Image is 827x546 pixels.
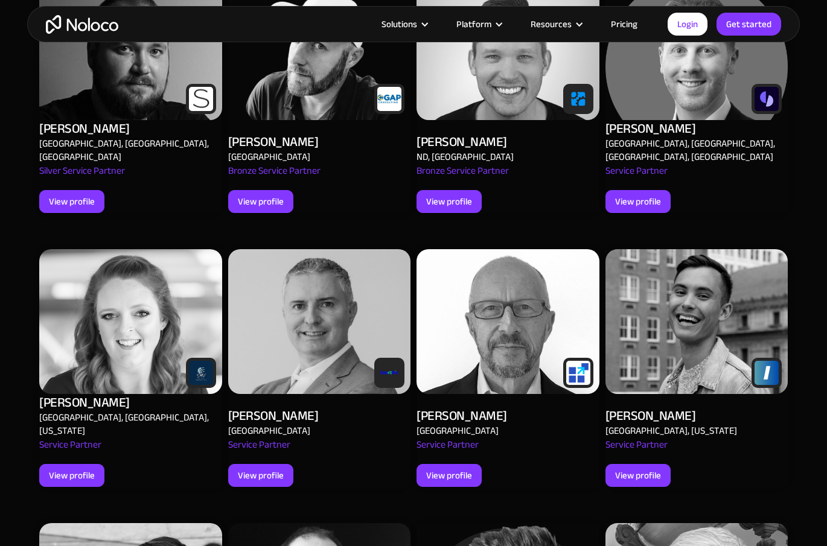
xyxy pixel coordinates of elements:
div: View profile [426,194,472,209]
img: Alex Vyshnevskiy - Noloco app builder Expert [417,249,599,394]
div: [GEOGRAPHIC_DATA], [GEOGRAPHIC_DATA], [GEOGRAPHIC_DATA], [GEOGRAPHIC_DATA] [605,137,782,163]
div: [GEOGRAPHIC_DATA], [GEOGRAPHIC_DATA], [US_STATE] [39,411,216,437]
div: Solutions [382,16,417,32]
div: [PERSON_NAME] [605,120,696,137]
div: Resources [516,16,596,32]
div: [GEOGRAPHIC_DATA] [228,424,310,437]
div: [GEOGRAPHIC_DATA] [417,424,499,437]
a: Alex Vyshnevskiy - Noloco app builder Expert[PERSON_NAME][GEOGRAPHIC_DATA], [GEOGRAPHIC_DATA], [U... [39,234,222,502]
img: Alex Vyshnevskiy - Noloco app builder Expert [605,249,788,394]
div: Service Partner [605,163,668,190]
div: Resources [531,16,572,32]
div: ND, [GEOGRAPHIC_DATA] [417,150,514,163]
div: View profile [238,468,284,483]
div: Platform [441,16,516,32]
a: Get started [717,13,781,36]
div: Service Partner [605,437,668,464]
div: Service Partner [39,437,101,464]
div: View profile [426,468,472,483]
div: [GEOGRAPHIC_DATA], [GEOGRAPHIC_DATA], [GEOGRAPHIC_DATA] [39,137,216,163]
div: [PERSON_NAME] [39,120,130,137]
div: Platform [456,16,491,32]
div: Bronze Service Partner [228,163,321,190]
div: [PERSON_NAME] [417,133,507,150]
div: Solutions [366,16,441,32]
div: [PERSON_NAME] [39,394,130,411]
div: Bronze Service Partner [417,163,509,190]
div: [GEOGRAPHIC_DATA], [US_STATE] [605,424,737,437]
div: View profile [238,194,284,209]
div: View profile [49,194,95,209]
div: [PERSON_NAME] [605,407,696,424]
a: Alex Vyshnevskiy - Noloco app builder Expert[PERSON_NAME][GEOGRAPHIC_DATA]Service PartnerView pro... [228,234,411,502]
a: Alex Vyshnevskiy - Noloco app builder Expert[PERSON_NAME][GEOGRAPHIC_DATA]Service PartnerView pro... [417,234,599,502]
div: [PERSON_NAME] [417,407,507,424]
img: Alex Vyshnevskiy - Noloco app builder Expert [228,249,411,394]
a: Pricing [596,16,653,32]
div: View profile [615,468,661,483]
div: View profile [615,194,661,209]
div: [PERSON_NAME] [228,133,319,150]
div: Service Partner [417,437,479,464]
div: [GEOGRAPHIC_DATA] [228,150,310,163]
a: home [46,15,118,34]
a: Alex Vyshnevskiy - Noloco app builder Expert[PERSON_NAME][GEOGRAPHIC_DATA], [US_STATE]Service Par... [605,234,788,502]
img: Alex Vyshnevskiy - Noloco app builder Expert [39,249,222,394]
div: Silver Service Partner [39,163,125,190]
a: Login [668,13,707,36]
div: Service Partner [228,437,290,464]
div: [PERSON_NAME] [228,407,319,424]
div: View profile [49,468,95,483]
